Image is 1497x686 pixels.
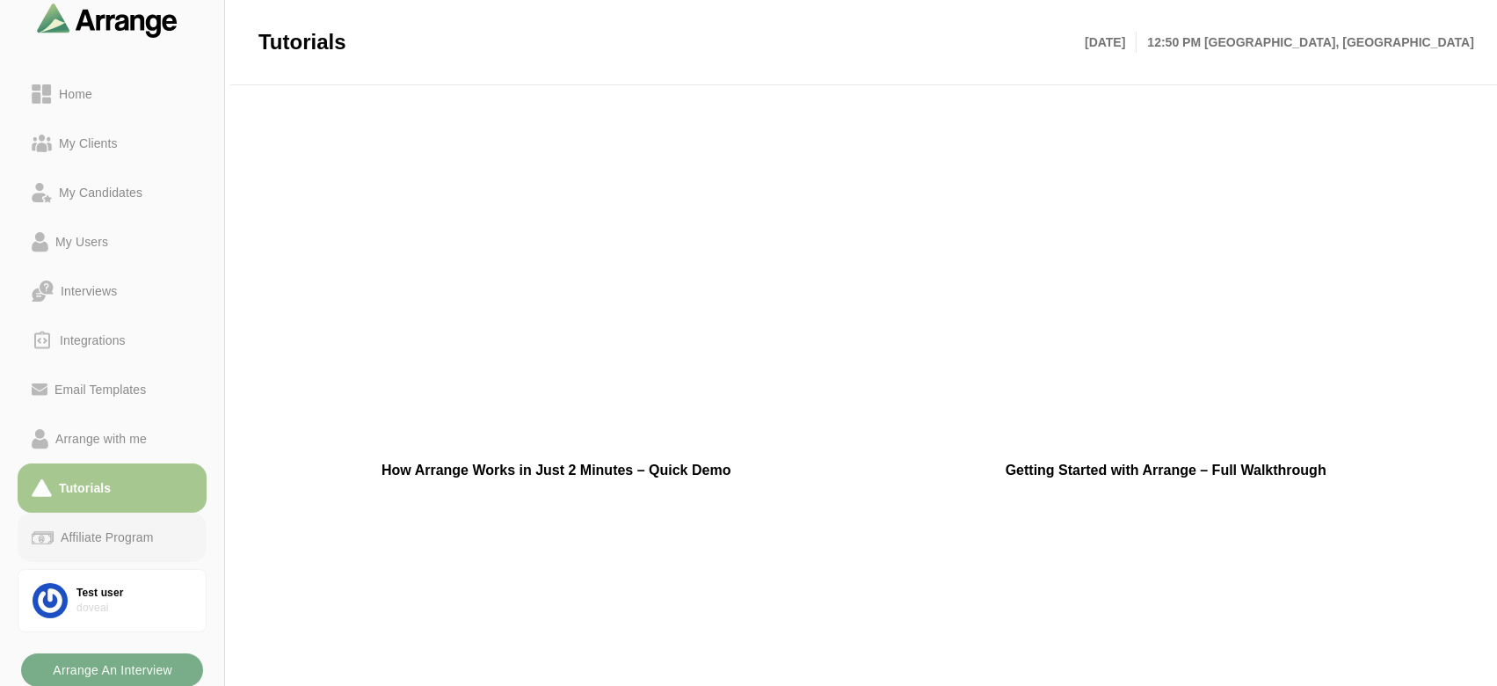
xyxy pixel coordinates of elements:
[18,119,207,168] a: My Clients
[1085,32,1137,53] p: [DATE]
[18,316,207,365] a: Integrations
[53,330,133,351] div: Integrations
[47,379,153,400] div: Email Templates
[76,601,192,616] div: doveai
[258,29,346,55] span: Tutorials
[18,569,207,632] a: Test userdoveai
[76,586,192,601] div: Test user
[18,69,207,119] a: Home
[18,414,207,463] a: Arrange with me
[52,84,99,105] div: Home
[18,513,207,562] a: Affiliate Program
[18,365,207,414] a: Email Templates
[1137,32,1474,53] p: 12:50 PM [GEOGRAPHIC_DATA], [GEOGRAPHIC_DATA]
[18,217,207,266] a: My Users
[52,182,149,203] div: My Candidates
[52,133,125,154] div: My Clients
[54,281,124,302] div: Interviews
[18,168,207,217] a: My Candidates
[260,460,853,481] h3: How Arrange Works in Just 2 Minutes – Quick Demo
[870,460,1463,481] h3: Getting Started with Arrange – Full Walkthrough
[54,527,160,548] div: Affiliate Program
[48,231,115,252] div: My Users
[18,266,207,316] a: Interviews
[37,3,178,37] img: arrangeai-name-small-logo.4d2b8aee.svg
[48,428,154,449] div: Arrange with me
[18,463,207,513] a: Tutorials
[52,478,118,499] div: Tutorials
